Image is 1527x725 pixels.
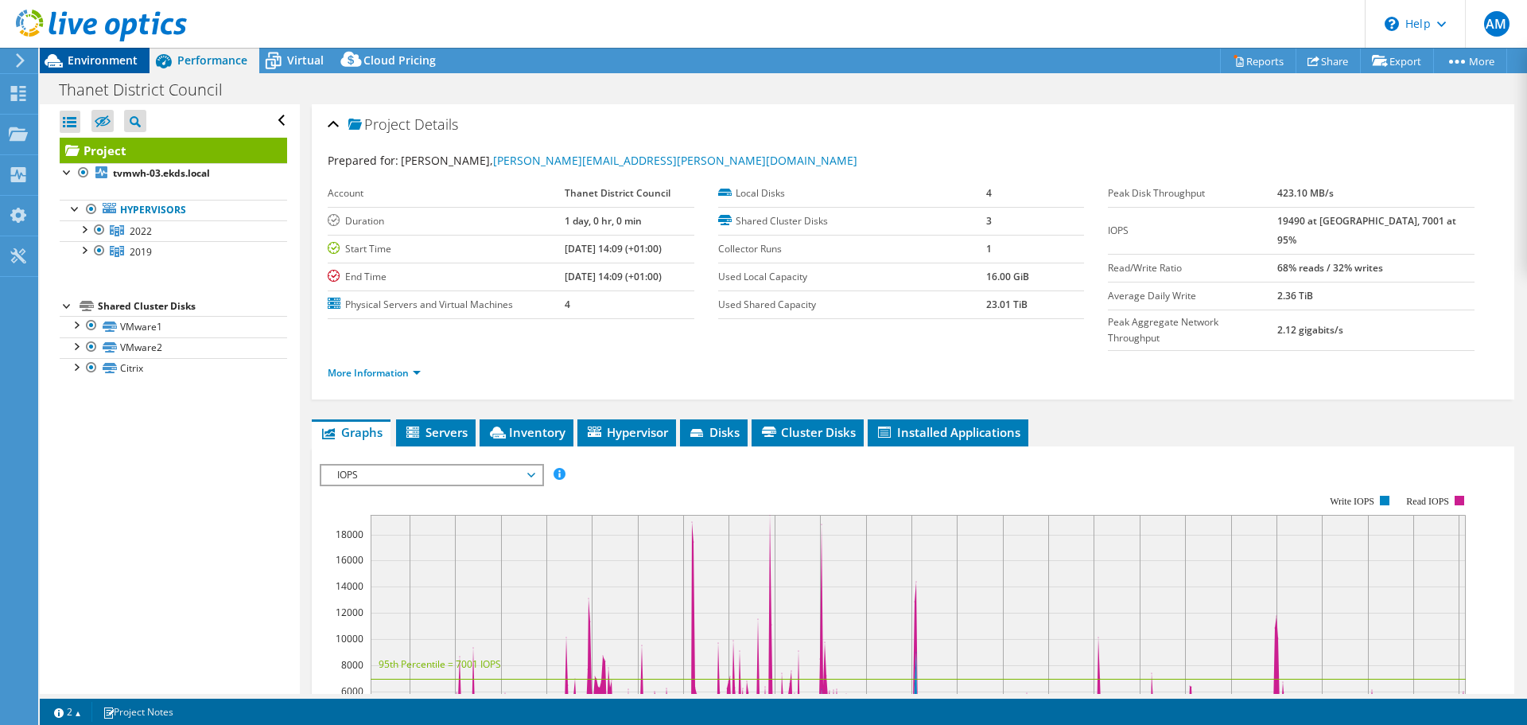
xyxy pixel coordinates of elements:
[1385,17,1399,31] svg: \n
[60,138,287,163] a: Project
[585,424,668,440] span: Hypervisor
[91,702,185,722] a: Project Notes
[341,658,363,672] text: 8000
[986,270,1029,283] b: 16.00 GiB
[328,213,565,229] label: Duration
[1108,288,1277,304] label: Average Daily Write
[348,117,410,133] span: Project
[60,316,287,337] a: VMware1
[986,298,1028,311] b: 23.01 TiB
[320,424,383,440] span: Graphs
[1108,314,1277,346] label: Peak Aggregate Network Throughput
[341,684,363,698] text: 6000
[718,185,986,201] label: Local Disks
[488,424,565,440] span: Inventory
[60,241,287,262] a: 2019
[1433,49,1507,73] a: More
[60,220,287,241] a: 2022
[98,297,287,316] div: Shared Cluster Disks
[718,241,986,257] label: Collector Runs
[328,241,565,257] label: Start Time
[565,242,662,255] b: [DATE] 14:09 (+01:00)
[1277,186,1334,200] b: 423.10 MB/s
[565,214,642,228] b: 1 day, 0 hr, 0 min
[718,213,986,229] label: Shared Cluster Disks
[336,632,363,645] text: 10000
[986,186,992,200] b: 4
[336,579,363,593] text: 14000
[986,242,992,255] b: 1
[565,186,670,200] b: Thanet District Council
[336,606,363,619] text: 12000
[1277,323,1343,337] b: 2.12 gigabits/s
[1108,185,1277,201] label: Peak Disk Throughput
[130,245,152,259] span: 2019
[328,269,565,285] label: End Time
[688,424,740,440] span: Disks
[493,153,857,168] a: [PERSON_NAME][EMAIL_ADDRESS][PERSON_NAME][DOMAIN_NAME]
[1330,496,1374,507] text: Write IOPS
[1296,49,1361,73] a: Share
[414,115,458,134] span: Details
[760,424,856,440] span: Cluster Disks
[1407,496,1450,507] text: Read IOPS
[1277,289,1313,302] b: 2.36 TiB
[328,297,565,313] label: Physical Servers and Virtual Machines
[1108,223,1277,239] label: IOPS
[68,53,138,68] span: Environment
[1277,214,1456,247] b: 19490 at [GEOGRAPHIC_DATA], 7001 at 95%
[1108,260,1277,276] label: Read/Write Ratio
[177,53,247,68] span: Performance
[60,358,287,379] a: Citrix
[328,153,398,168] label: Prepared for:
[60,163,287,184] a: tvmwh-03.ekds.local
[329,466,534,485] span: IOPS
[565,298,570,311] b: 4
[401,153,857,168] span: [PERSON_NAME],
[1360,49,1434,73] a: Export
[113,166,210,180] b: tvmwh-03.ekds.local
[328,185,565,201] label: Account
[379,657,501,671] text: 95th Percentile = 7001 IOPS
[60,337,287,358] a: VMware2
[1277,261,1383,275] b: 68% reads / 32% writes
[1484,11,1510,37] span: AM
[328,366,421,380] a: More Information
[986,214,992,228] b: 3
[336,528,363,541] text: 18000
[60,200,287,220] a: Hypervisors
[52,81,247,99] h1: Thanet District Council
[130,224,152,238] span: 2022
[43,702,92,722] a: 2
[565,270,662,283] b: [DATE] 14:09 (+01:00)
[363,53,436,68] span: Cloud Pricing
[287,53,324,68] span: Virtual
[336,553,363,567] text: 16000
[1220,49,1296,73] a: Reports
[718,269,986,285] label: Used Local Capacity
[718,297,986,313] label: Used Shared Capacity
[404,424,468,440] span: Servers
[876,424,1020,440] span: Installed Applications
